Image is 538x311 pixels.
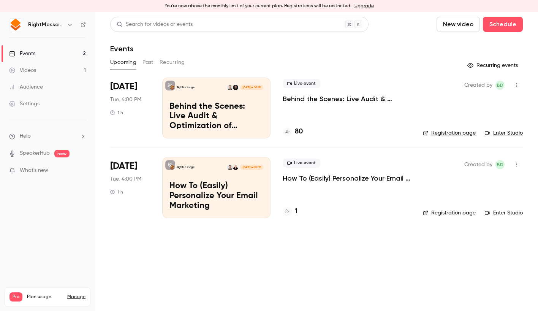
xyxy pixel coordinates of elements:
[485,209,523,217] a: Enter Studio
[423,129,476,137] a: Registration page
[9,292,22,301] span: Pro
[9,100,40,108] div: Settings
[240,165,263,170] span: [DATE] 4:00 PM
[77,167,86,174] iframe: Noticeable Trigger
[20,149,50,157] a: SpeakerHub
[67,294,85,300] a: Manage
[110,189,123,195] div: 1 h
[162,157,271,218] a: How To (Easily) Personalize Your Email MarketingRightMessageChris OrzechowskiBrennan Dunn[DATE] 4...
[110,175,141,183] span: Tue, 4:00 PM
[240,85,263,90] span: [DATE] 4:00 PM
[9,132,86,140] li: help-dropdown-opener
[20,132,31,140] span: Help
[283,79,320,88] span: Live event
[464,160,492,169] span: Created by
[9,67,36,74] div: Videos
[9,50,35,57] div: Events
[110,81,137,93] span: [DATE]
[464,81,492,90] span: Created by
[497,81,503,90] span: BD
[227,85,233,90] img: Brennan Dunn
[295,127,303,137] h4: 80
[497,160,503,169] span: BD
[110,109,123,116] div: 1 h
[160,56,185,68] button: Recurring
[495,81,505,90] span: Brennan Dunn
[464,59,523,71] button: Recurring events
[295,206,297,217] h4: 1
[9,19,22,31] img: RightMessage
[110,56,136,68] button: Upcoming
[169,181,263,211] p: How To (Easily) Personalize Your Email Marketing
[283,94,411,103] a: Behind the Scenes: Live Audit & Optimization of [PERSON_NAME] Email Personalization
[227,165,233,170] img: Brennan Dunn
[483,17,523,32] button: Schedule
[485,129,523,137] a: Enter Studio
[27,294,63,300] span: Plan usage
[233,165,238,170] img: Chris Orzechowski
[354,3,374,9] a: Upgrade
[110,160,137,172] span: [DATE]
[177,165,195,169] p: RightMessage
[117,21,193,29] div: Search for videos or events
[110,44,133,53] h1: Events
[233,85,238,90] img: Jason Resnick
[169,102,263,131] p: Behind the Scenes: Live Audit & Optimization of [PERSON_NAME] Email Personalization
[423,209,476,217] a: Registration page
[28,21,64,29] h6: RightMessage
[110,96,141,103] span: Tue, 4:00 PM
[20,167,48,175] span: What's new
[495,160,505,169] span: Brennan Dunn
[283,206,297,217] a: 1
[162,78,271,138] a: Behind the Scenes: Live Audit & Optimization of Jason Resnick's Email PersonalizationRightMessage...
[283,127,303,137] a: 80
[177,86,195,89] p: RightMessage
[110,157,150,218] div: Sep 23 Tue, 4:00 PM (Europe/London)
[283,159,320,168] span: Live event
[142,56,153,68] button: Past
[110,78,150,138] div: Sep 9 Tue, 4:00 PM (Europe/London)
[54,150,70,157] span: new
[437,17,480,32] button: New video
[9,83,43,91] div: Audience
[283,174,411,183] a: How To (Easily) Personalize Your Email Marketing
